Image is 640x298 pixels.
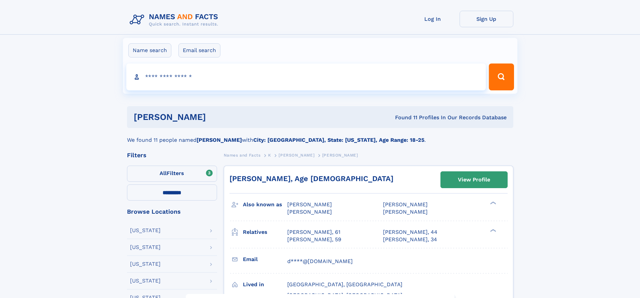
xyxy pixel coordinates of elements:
[489,63,514,90] button: Search Button
[287,228,340,236] a: [PERSON_NAME], 61
[458,172,490,187] div: View Profile
[160,170,167,176] span: All
[383,236,437,243] a: [PERSON_NAME], 34
[130,228,161,233] div: [US_STATE]
[383,228,437,236] a: [PERSON_NAME], 44
[243,279,287,290] h3: Lived in
[243,226,287,238] h3: Relatives
[253,137,424,143] b: City: [GEOGRAPHIC_DATA], State: [US_STATE], Age Range: 18-25
[287,209,332,215] span: [PERSON_NAME]
[406,11,460,27] a: Log In
[127,166,217,182] label: Filters
[287,201,332,208] span: [PERSON_NAME]
[127,128,513,144] div: We found 11 people named with .
[128,43,171,57] label: Name search
[279,151,314,159] a: [PERSON_NAME]
[127,11,224,29] img: Logo Names and Facts
[488,201,497,205] div: ❯
[383,209,428,215] span: [PERSON_NAME]
[488,228,497,232] div: ❯
[127,209,217,215] div: Browse Locations
[243,254,287,265] h3: Email
[287,236,341,243] a: [PERSON_NAME], 59
[383,201,428,208] span: [PERSON_NAME]
[460,11,513,27] a: Sign Up
[130,278,161,284] div: [US_STATE]
[224,151,261,159] a: Names and Facts
[130,261,161,267] div: [US_STATE]
[300,114,507,121] div: Found 11 Profiles In Our Records Database
[229,174,393,183] a: [PERSON_NAME], Age [DEMOGRAPHIC_DATA]
[134,113,301,121] h1: [PERSON_NAME]
[279,153,314,158] span: [PERSON_NAME]
[127,152,217,158] div: Filters
[130,245,161,250] div: [US_STATE]
[126,63,486,90] input: search input
[287,281,402,288] span: [GEOGRAPHIC_DATA], [GEOGRAPHIC_DATA]
[268,153,271,158] span: K
[197,137,242,143] b: [PERSON_NAME]
[178,43,220,57] label: Email search
[268,151,271,159] a: K
[441,172,507,188] a: View Profile
[243,199,287,210] h3: Also known as
[322,153,358,158] span: [PERSON_NAME]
